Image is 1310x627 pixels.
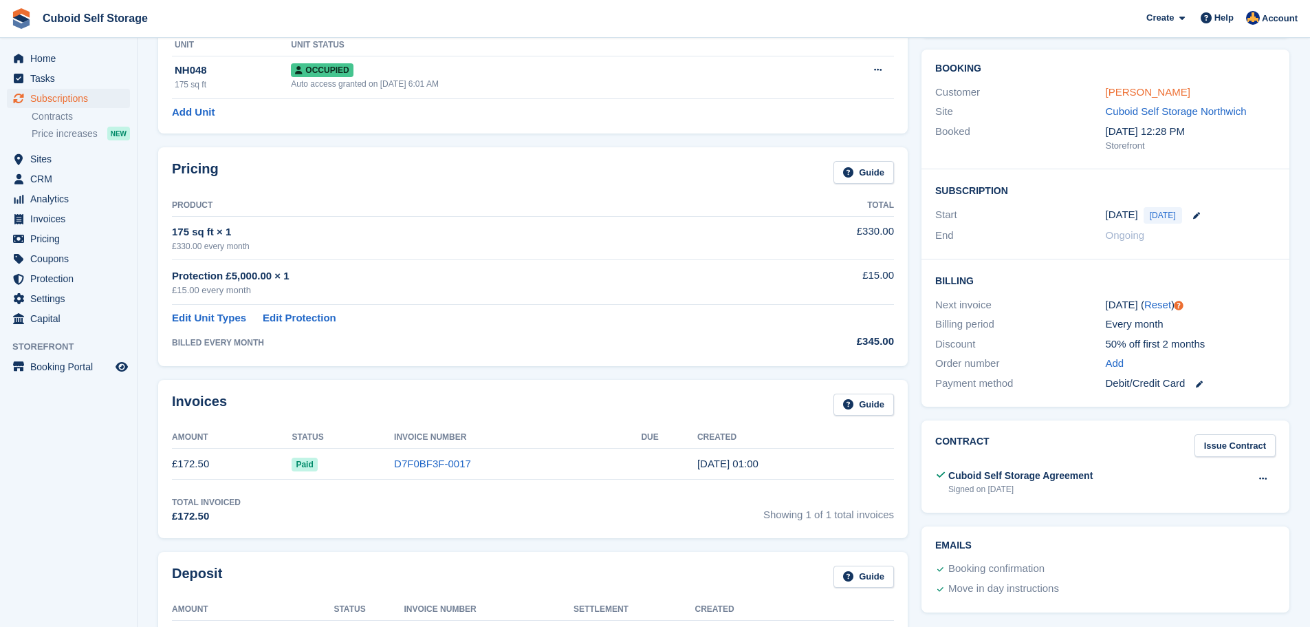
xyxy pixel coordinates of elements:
a: menu [7,229,130,248]
a: menu [7,357,130,376]
h2: Billing [935,273,1276,287]
a: Price increases NEW [32,126,130,141]
a: Issue Contract [1194,434,1276,457]
span: Tasks [30,69,113,88]
a: menu [7,269,130,288]
a: Add Unit [172,105,215,120]
span: Coupons [30,249,113,268]
span: Price increases [32,127,98,140]
span: Settings [30,289,113,308]
th: Invoice Number [404,599,574,621]
div: Discount [935,337,1105,352]
a: Cuboid Self Storage [37,7,153,30]
div: Order number [935,356,1105,372]
td: £172.50 [172,449,292,480]
a: menu [7,189,130,209]
div: 175 sq ft [175,78,291,91]
div: Cuboid Self Storage Agreement [948,469,1093,483]
th: Amount [172,599,334,621]
div: Start [935,207,1105,224]
a: [PERSON_NAME] [1106,86,1190,98]
a: menu [7,249,130,268]
div: NEW [107,127,130,140]
span: Protection [30,269,113,288]
a: menu [7,89,130,108]
span: CRM [30,169,113,189]
h2: Deposit [172,566,222,588]
th: Product [172,195,761,217]
span: Capital [30,309,113,328]
th: Status [292,427,394,449]
span: Paid [292,458,317,471]
time: 2025-08-29 00:00:15 UTC [697,458,758,469]
h2: Booking [935,63,1276,74]
td: £330.00 [761,216,894,259]
h2: Invoices [172,394,227,416]
span: Invoices [30,209,113,229]
div: £345.00 [761,334,894,350]
div: Billing period [935,317,1105,332]
div: Storefront [1106,139,1276,153]
th: Invoice Number [394,427,641,449]
div: Move in day instructions [948,581,1059,597]
th: Total [761,195,894,217]
a: Edit Unit Types [172,310,246,326]
span: Subscriptions [30,89,113,108]
a: Edit Protection [263,310,336,326]
div: Next invoice [935,297,1105,313]
th: Unit [172,34,291,56]
span: Sites [30,149,113,169]
div: Signed on [DATE] [948,483,1093,496]
a: Guide [833,161,894,184]
div: [DATE] ( ) [1106,297,1276,313]
div: Booked [935,124,1105,153]
div: 175 sq ft × 1 [172,224,761,240]
span: Occupied [291,63,353,77]
span: Analytics [30,189,113,209]
time: 2025-08-29 00:00:00 UTC [1106,207,1138,223]
div: Booking confirmation [948,561,1045,577]
span: Account [1262,12,1298,25]
a: Add [1106,356,1124,372]
a: Guide [833,566,894,588]
div: Payment method [935,376,1105,392]
img: stora-icon-8386f47178a22dfd0bd8f6a31ec36ba5ce8667c1dd55bd0f319d3a0aa187defe.svg [11,8,32,29]
th: Settlement [574,599,695,621]
span: [DATE] [1144,207,1182,224]
div: BILLED EVERY MONTH [172,337,761,349]
span: Showing 1 of 1 total invoices [763,496,894,524]
th: Unit Status [291,34,795,56]
th: Amount [172,427,292,449]
th: Created [695,599,829,621]
a: Cuboid Self Storage Northwich [1106,105,1247,117]
a: D7F0BF3F-0017 [394,458,471,469]
a: menu [7,209,130,229]
span: Create [1146,11,1174,25]
a: Guide [833,394,894,416]
span: Pricing [30,229,113,248]
div: Protection £5,000.00 × 1 [172,268,761,284]
div: Customer [935,85,1105,100]
div: £330.00 every month [172,240,761,253]
div: £15.00 every month [172,284,761,297]
div: Auto access granted on [DATE] 6:01 AM [291,78,795,90]
a: menu [7,169,130,189]
th: Created [697,427,894,449]
th: Due [641,427,697,449]
div: NH048 [175,63,291,78]
h2: Emails [935,540,1276,551]
h2: Contract [935,434,990,457]
span: Help [1214,11,1234,25]
div: Site [935,104,1105,120]
span: Storefront [12,340,137,354]
a: Preview store [113,359,130,375]
th: Status [334,599,404,621]
td: £15.00 [761,260,894,305]
div: Debit/Credit Card [1106,376,1276,392]
h2: Pricing [172,161,219,184]
span: Home [30,49,113,68]
h2: Subscription [935,183,1276,197]
img: Chris Hickman [1246,11,1260,25]
a: menu [7,49,130,68]
a: Reset [1144,299,1171,310]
